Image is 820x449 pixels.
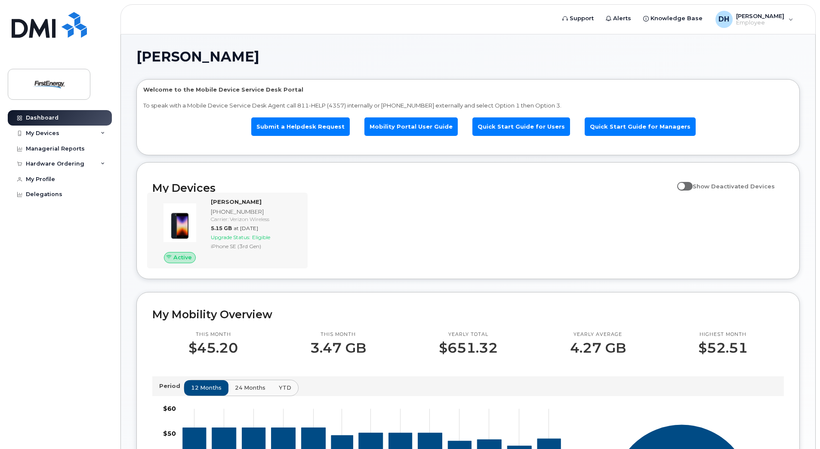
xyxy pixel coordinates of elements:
[570,340,626,356] p: 4.27 GB
[152,198,302,263] a: Active[PERSON_NAME][PHONE_NUMBER]Carrier: Verizon Wireless5.15 GBat [DATE]Upgrade Status:Eligible...
[252,234,270,240] span: Eligible
[163,430,176,438] tspan: $50
[211,208,299,216] div: [PHONE_NUMBER]
[364,117,458,136] a: Mobility Portal User Guide
[211,198,262,205] strong: [PERSON_NAME]
[310,340,366,356] p: 3.47 GB
[188,331,238,338] p: This month
[173,253,192,261] span: Active
[159,202,200,243] img: image20231002-3703462-1angbar.jpeg
[211,234,250,240] span: Upgrade Status:
[439,340,498,356] p: $651.32
[251,117,350,136] a: Submit a Helpdesk Request
[163,405,176,413] tspan: $60
[136,50,259,63] span: [PERSON_NAME]
[570,331,626,338] p: Yearly average
[439,331,498,338] p: Yearly total
[143,101,793,110] p: To speak with a Mobile Device Service Desk Agent call 811-HELP (4357) internally or [PHONE_NUMBER...
[585,117,696,136] a: Quick Start Guide for Managers
[211,243,299,250] div: iPhone SE (3rd Gen)
[211,215,299,223] div: Carrier: Verizon Wireless
[698,340,748,356] p: $52.51
[234,225,258,231] span: at [DATE]
[152,181,673,194] h2: My Devices
[783,412,814,443] iframe: Messenger Launcher
[188,340,238,356] p: $45.20
[677,178,684,185] input: Show Deactivated Devices
[693,183,775,190] span: Show Deactivated Devices
[152,308,784,321] h2: My Mobility Overview
[279,384,291,392] span: YTD
[698,331,748,338] p: Highest month
[211,225,232,231] span: 5.15 GB
[235,384,265,392] span: 24 months
[310,331,366,338] p: This month
[472,117,570,136] a: Quick Start Guide for Users
[143,86,793,94] p: Welcome to the Mobile Device Service Desk Portal
[159,382,184,390] p: Period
